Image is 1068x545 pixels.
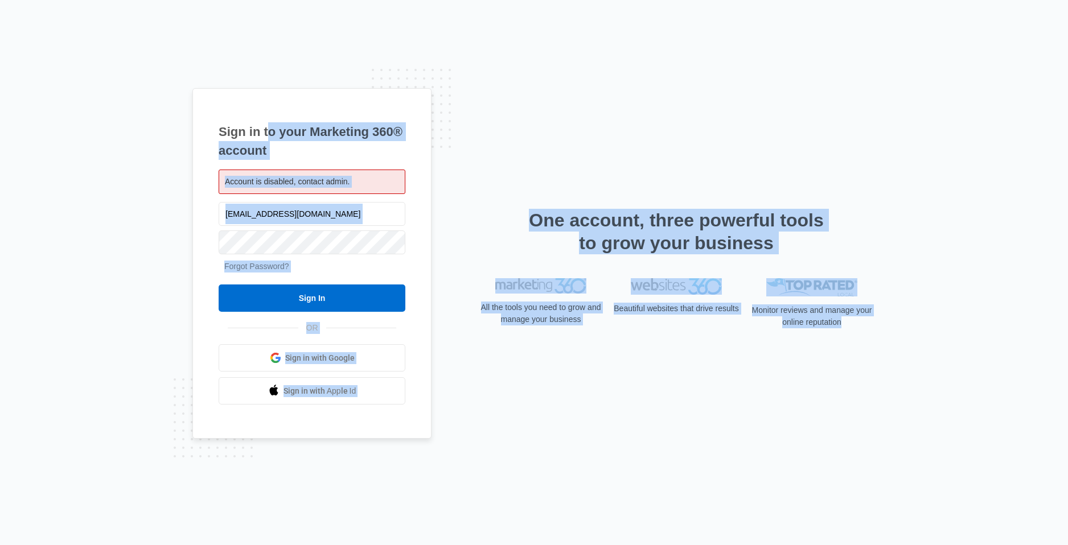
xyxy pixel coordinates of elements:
a: Forgot Password? [224,262,289,271]
input: Sign In [219,284,405,312]
span: Sign in with Google [285,352,355,364]
h2: One account, three powerful tools to grow your business [525,209,827,254]
input: Email [219,202,405,226]
img: Websites 360 [631,278,722,295]
img: Marketing 360 [495,278,586,294]
img: Top Rated Local [766,278,857,297]
span: OR [298,322,326,334]
p: Beautiful websites that drive results [613,303,740,315]
a: Sign in with Apple Id [219,377,405,404]
h1: Sign in to your Marketing 360® account [219,122,405,160]
p: All the tools you need to grow and manage your business [477,302,605,325]
span: Sign in with Apple Id [284,385,356,397]
a: Sign in with Google [219,344,405,371]
p: Monitor reviews and manage your online reputation [748,304,876,328]
span: Account is disabled, contact admin. [225,177,350,186]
